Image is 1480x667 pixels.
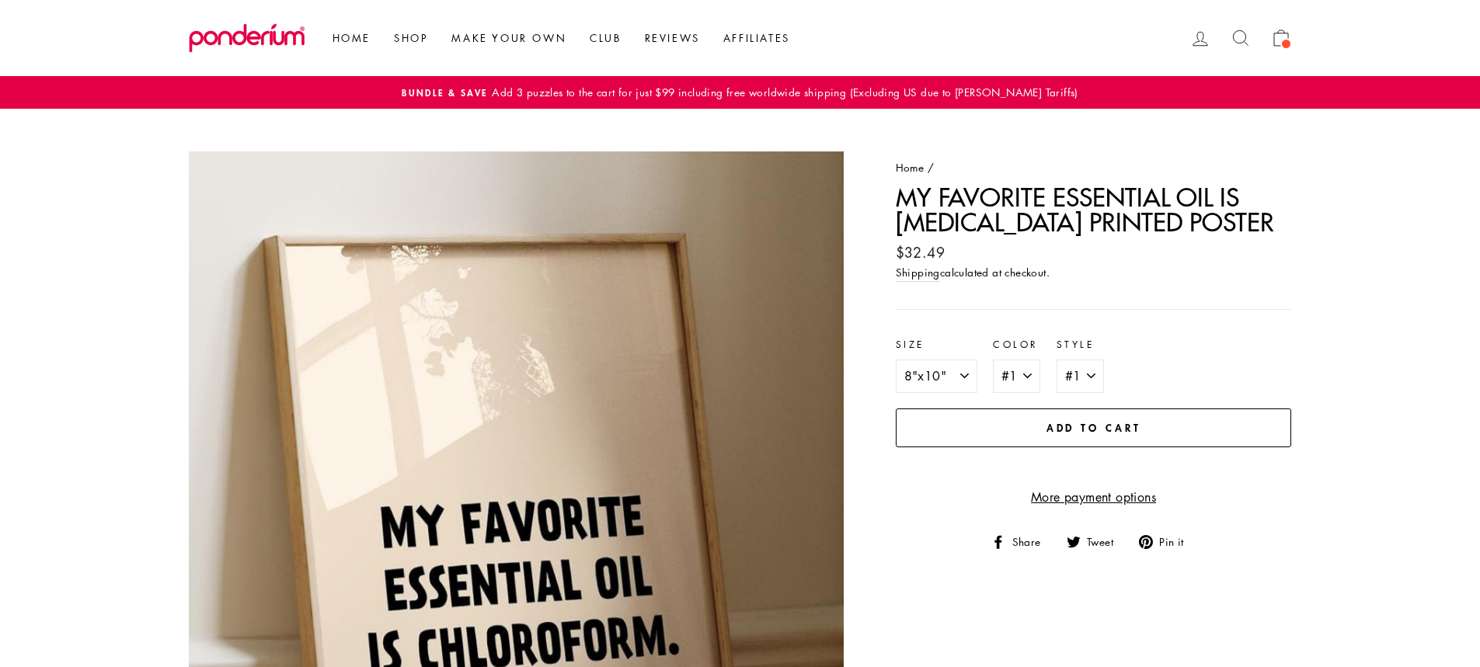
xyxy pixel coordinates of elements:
[313,24,802,52] ul: Primary
[1057,337,1104,352] label: Style
[1157,533,1195,551] span: Pin it
[193,84,1288,101] a: Bundle & SaveAdd 3 puzzles to the cart for just $99 including free worldwide shipping (Excluding ...
[440,24,578,52] a: Make Your Own
[1010,533,1053,551] span: Share
[1085,533,1125,551] span: Tweet
[896,243,945,262] span: $32.49
[321,24,382,52] a: Home
[896,337,977,352] label: Size
[402,85,488,99] span: Bundle & Save
[928,159,934,175] span: /
[1046,420,1141,435] span: Add to cart
[896,159,1292,176] nav: breadcrumbs
[896,184,1292,234] h1: My Favorite Essential Oil Is [MEDICAL_DATA] Printed Poster
[896,488,1292,508] a: More payment options
[382,24,440,52] a: Shop
[578,24,632,52] a: Club
[488,84,1078,99] span: Add 3 puzzles to the cart for just $99 including free worldwide shipping (Excluding US due to [PE...
[896,264,940,282] a: Shipping
[896,408,1292,447] button: Add to cart
[189,23,305,53] img: Ponderium
[633,24,712,52] a: Reviews
[993,337,1040,352] label: Color
[712,24,802,52] a: Affiliates
[896,264,1292,282] div: calculated at checkout.
[896,159,925,175] a: Home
